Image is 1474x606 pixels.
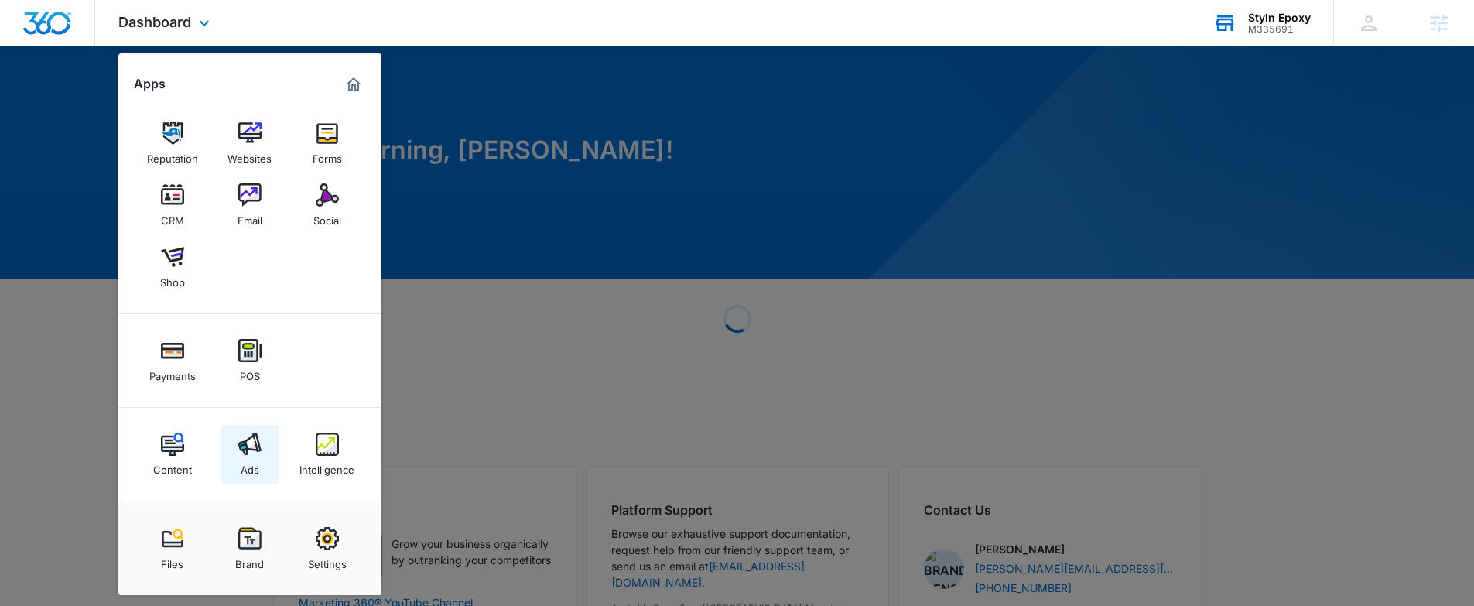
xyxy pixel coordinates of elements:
[1248,12,1311,24] div: account name
[298,425,357,484] a: Intelligence
[42,90,54,102] img: tab_domain_overview_orange.svg
[221,425,279,484] a: Ads
[161,550,183,570] div: Files
[241,456,259,476] div: Ads
[134,77,166,91] h2: Apps
[25,25,37,37] img: logo_orange.svg
[118,14,191,30] span: Dashboard
[298,176,357,235] a: Social
[160,269,185,289] div: Shop
[143,519,202,578] a: Files
[143,331,202,390] a: Payments
[221,331,279,390] a: POS
[221,519,279,578] a: Brand
[43,25,76,37] div: v 4.0.25
[143,114,202,173] a: Reputation
[299,456,354,476] div: Intelligence
[341,72,366,97] a: Marketing 360® Dashboard
[147,145,198,165] div: Reputation
[171,91,261,101] div: Keywords by Traffic
[143,425,202,484] a: Content
[227,145,272,165] div: Websites
[240,362,260,382] div: POS
[143,238,202,296] a: Shop
[161,207,184,227] div: CRM
[313,145,342,165] div: Forms
[221,176,279,235] a: Email
[298,114,357,173] a: Forms
[149,362,196,382] div: Payments
[143,176,202,235] a: CRM
[221,114,279,173] a: Websites
[308,550,347,570] div: Settings
[238,207,262,227] div: Email
[40,40,170,53] div: Domain: [DOMAIN_NAME]
[313,207,341,227] div: Social
[298,519,357,578] a: Settings
[154,90,166,102] img: tab_keywords_by_traffic_grey.svg
[235,550,264,570] div: Brand
[59,91,139,101] div: Domain Overview
[25,40,37,53] img: website_grey.svg
[1248,24,1311,35] div: account id
[153,456,192,476] div: Content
